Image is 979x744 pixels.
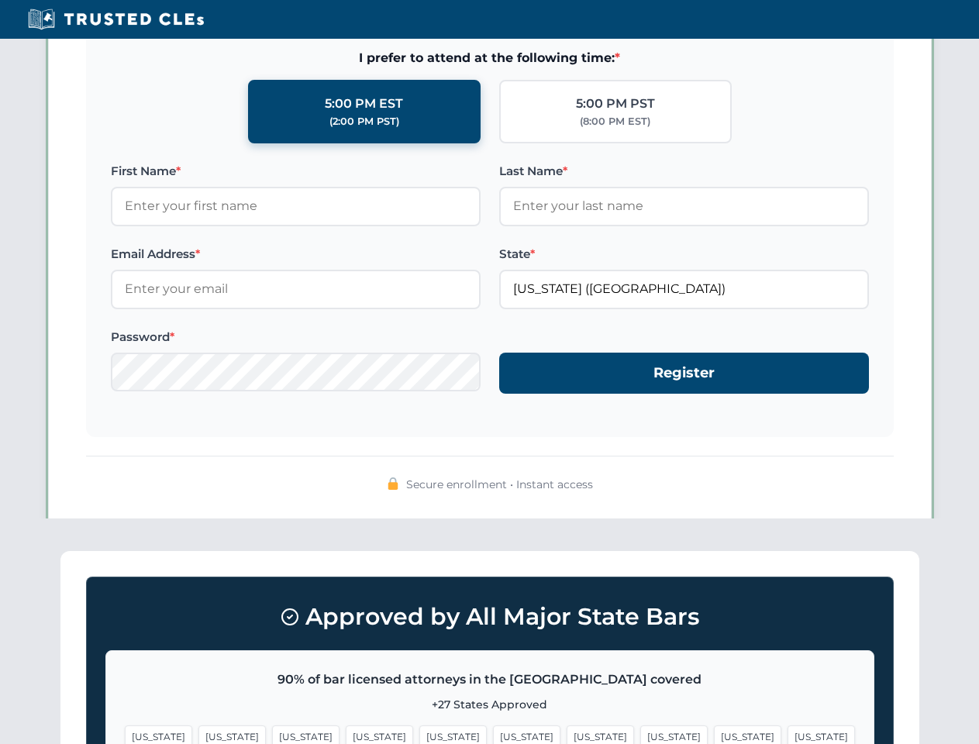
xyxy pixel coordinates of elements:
[325,94,403,114] div: 5:00 PM EST
[499,245,869,263] label: State
[576,94,655,114] div: 5:00 PM PST
[387,477,399,490] img: 🔒
[111,245,481,263] label: Email Address
[111,48,869,68] span: I prefer to attend at the following time:
[111,328,481,346] label: Password
[499,353,869,394] button: Register
[111,187,481,226] input: Enter your first name
[111,270,481,308] input: Enter your email
[125,696,855,713] p: +27 States Approved
[125,670,855,690] p: 90% of bar licensed attorneys in the [GEOGRAPHIC_DATA] covered
[580,114,650,129] div: (8:00 PM EST)
[406,476,593,493] span: Secure enrollment • Instant access
[23,8,209,31] img: Trusted CLEs
[105,596,874,638] h3: Approved by All Major State Bars
[499,270,869,308] input: Florida (FL)
[111,162,481,181] label: First Name
[329,114,399,129] div: (2:00 PM PST)
[499,187,869,226] input: Enter your last name
[499,162,869,181] label: Last Name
